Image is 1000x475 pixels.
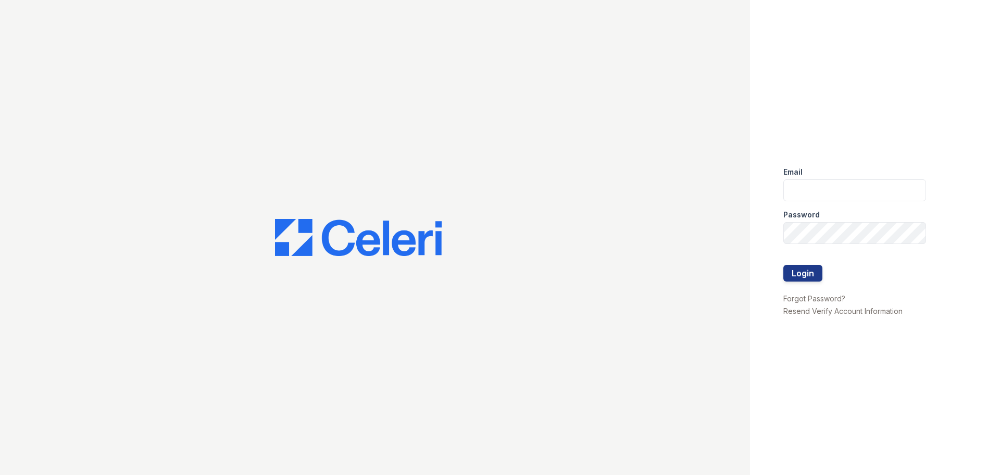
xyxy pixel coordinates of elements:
[783,307,903,315] a: Resend Verify Account Information
[783,210,820,220] label: Password
[783,294,845,303] a: Forgot Password?
[783,167,803,177] label: Email
[275,219,442,257] img: CE_Logo_Blue-a8612792a0a2168367f1c8372b55b34899dd931a85d93a1a3d3e32e68fde9ad4.png
[783,265,822,282] button: Login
